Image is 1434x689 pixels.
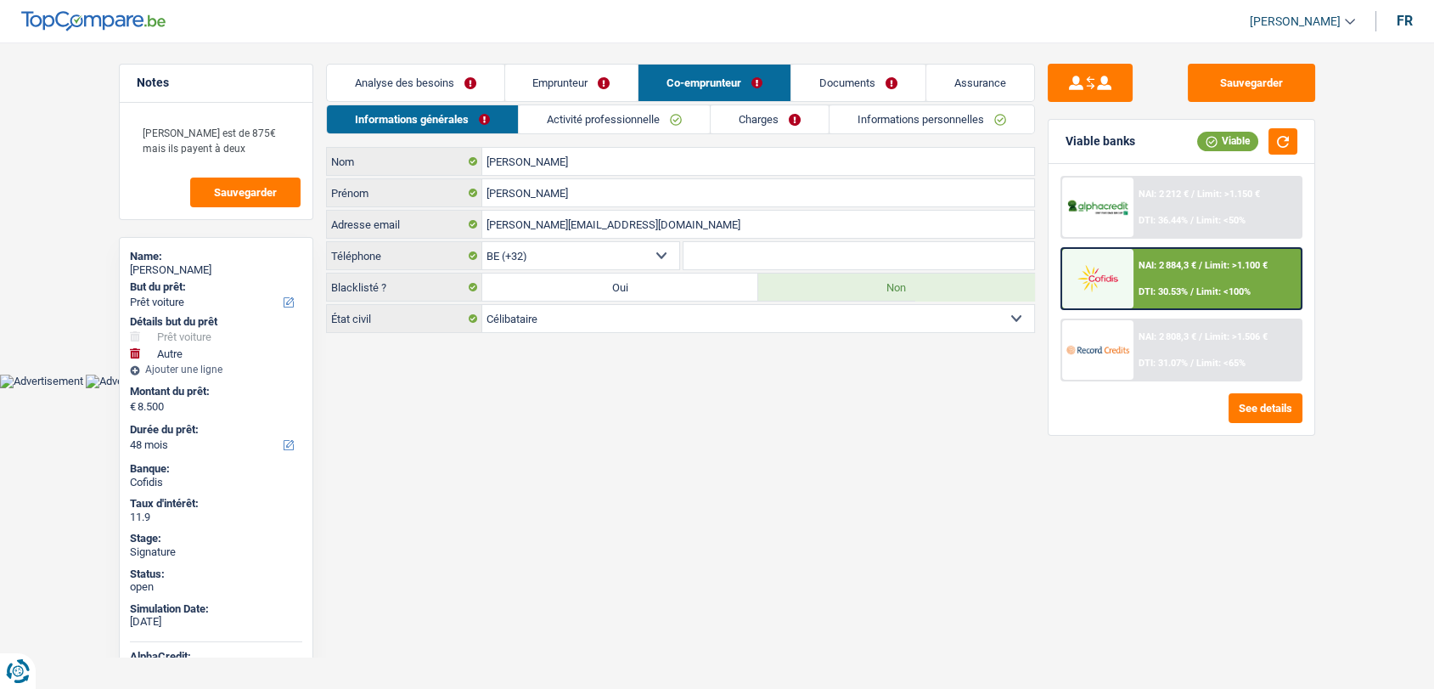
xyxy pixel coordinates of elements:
[1139,358,1188,369] span: DTI: 31.07%
[130,615,302,629] div: [DATE]
[130,462,302,476] div: Banque:
[130,315,302,329] div: Détails but du prêt
[1190,215,1194,226] span: /
[1205,331,1268,342] span: Limit: >1.506 €
[711,105,829,133] a: Charges
[86,375,169,388] img: Advertisement
[926,65,1034,101] a: Assurance
[1250,14,1341,29] span: [PERSON_NAME]
[130,545,302,559] div: Signature
[505,65,638,101] a: Emprunteur
[327,274,482,301] label: Blacklisté ?
[1196,215,1246,226] span: Limit: <50%
[130,580,302,594] div: open
[130,476,302,489] div: Cofidis
[190,178,301,207] button: Sauvegarder
[1199,331,1202,342] span: /
[1139,215,1188,226] span: DTI: 36.44%
[1188,64,1315,102] button: Sauvegarder
[130,568,302,581] div: Status:
[1190,358,1194,369] span: /
[327,65,504,101] a: Analyse des besoins
[130,263,302,277] div: [PERSON_NAME]
[1066,198,1129,217] img: AlphaCredit
[638,65,790,101] a: Co-emprunteur
[519,105,710,133] a: Activité professionnelle
[683,242,1034,269] input: 401020304
[1139,189,1189,200] span: NAI: 2 212 €
[21,11,166,31] img: TopCompare Logo
[327,105,518,133] a: Informations générales
[1139,286,1188,297] span: DTI: 30.53%
[1191,189,1195,200] span: /
[1066,134,1135,149] div: Viable banks
[214,187,277,198] span: Sauvegarder
[791,65,925,101] a: Documents
[1139,331,1196,342] span: NAI: 2 808,3 €
[1139,260,1196,271] span: NAI: 2 884,3 €
[1205,260,1268,271] span: Limit: >1.100 €
[130,532,302,545] div: Stage:
[130,364,302,376] div: Ajouter une ligne
[1229,393,1302,423] button: See details
[137,76,295,90] h5: Notes
[1197,132,1258,150] div: Viable
[1199,260,1202,271] span: /
[482,274,758,301] label: Oui
[758,274,1034,301] label: Non
[1236,8,1355,36] a: [PERSON_NAME]
[1196,358,1246,369] span: Limit: <65%
[130,280,299,294] label: But du prêt:
[130,602,302,616] div: Simulation Date:
[1397,13,1413,29] div: fr
[327,305,482,332] label: État civil
[829,105,1034,133] a: Informations personnelles
[130,497,302,511] div: Taux d'intérêt:
[327,148,482,175] label: Nom
[1190,286,1194,297] span: /
[130,423,299,437] label: Durée du prêt:
[130,400,136,414] span: €
[1066,334,1129,365] img: Record Credits
[327,179,482,206] label: Prénom
[327,211,482,238] label: Adresse email
[130,385,299,398] label: Montant du prêt:
[1066,263,1129,294] img: Cofidis
[130,250,302,263] div: Name:
[1196,286,1251,297] span: Limit: <100%
[1197,189,1260,200] span: Limit: >1.150 €
[130,650,302,664] div: AlphaCredit:
[130,511,302,524] div: 11.9
[327,242,482,269] label: Téléphone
